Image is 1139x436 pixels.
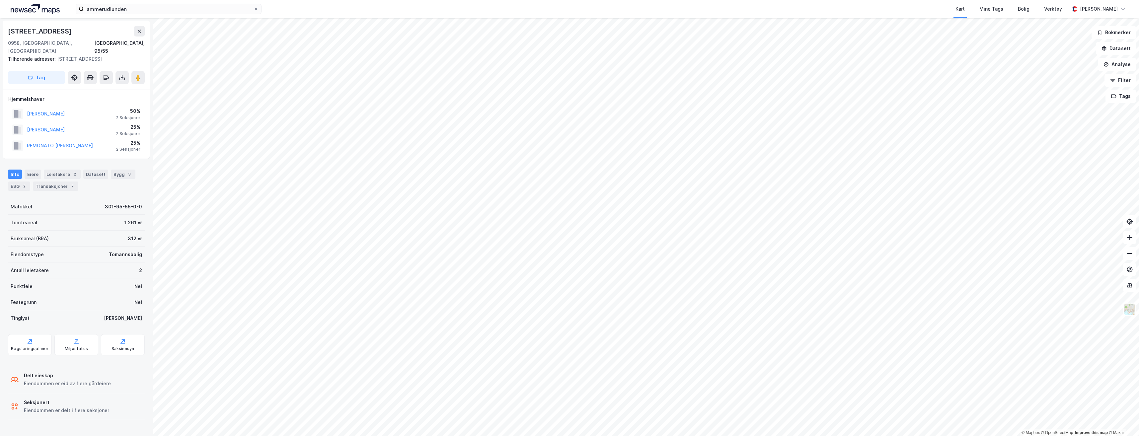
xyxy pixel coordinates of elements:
a: Mapbox [1022,430,1040,435]
div: ESG [8,182,30,191]
div: Festegrunn [11,298,37,306]
img: logo.a4113a55bc3d86da70a041830d287a7e.svg [11,4,60,14]
button: Datasett [1096,42,1136,55]
div: Reguleringsplaner [11,346,48,351]
img: Z [1123,303,1136,316]
div: 2 Seksjoner [116,115,140,120]
div: 2 Seksjoner [116,131,140,136]
div: 2 [21,183,28,189]
a: OpenStreetMap [1041,430,1073,435]
div: Nei [134,282,142,290]
div: 7 [69,183,76,189]
div: [STREET_ADDRESS] [8,26,73,36]
div: Delt eieskap [24,372,111,380]
div: Eiendommen er eid av flere gårdeiere [24,380,111,388]
div: Antall leietakere [11,266,49,274]
div: Bolig [1018,5,1029,13]
span: Tilhørende adresser: [8,56,57,62]
button: Filter [1104,74,1136,87]
button: Analyse [1098,58,1136,71]
div: Kontrollprogram for chat [1106,404,1139,436]
iframe: Chat Widget [1106,404,1139,436]
div: Miljøstatus [65,346,88,351]
div: Nei [134,298,142,306]
div: Mine Tags [979,5,1003,13]
div: [GEOGRAPHIC_DATA], 95/55 [94,39,145,55]
div: [PERSON_NAME] [104,314,142,322]
button: Bokmerker [1092,26,1136,39]
div: Datasett [83,170,108,179]
div: [PERSON_NAME] [1080,5,1118,13]
input: Søk på adresse, matrikkel, gårdeiere, leietakere eller personer [84,4,253,14]
div: Kart [955,5,965,13]
div: Bruksareal (BRA) [11,235,49,243]
div: 2 [71,171,78,178]
div: Info [8,170,22,179]
div: [STREET_ADDRESS] [8,55,139,63]
div: Eiere [25,170,41,179]
div: Saksinnsyn [112,346,134,351]
div: Tinglyst [11,314,30,322]
div: 2 Seksjoner [116,147,140,152]
div: 2 [139,266,142,274]
button: Tag [8,71,65,84]
div: Tomannsbolig [109,251,142,258]
div: Tomteareal [11,219,37,227]
div: 3 [126,171,133,178]
div: Transaksjoner [33,182,78,191]
div: 301-95-55-0-0 [105,203,142,211]
div: 1 261 ㎡ [124,219,142,227]
button: Tags [1105,90,1136,103]
div: Eiendomstype [11,251,44,258]
div: Verktøy [1044,5,1062,13]
a: Improve this map [1075,430,1108,435]
div: Hjemmelshaver [8,95,144,103]
div: Bygg [111,170,135,179]
div: 25% [116,139,140,147]
div: Eiendommen er delt i flere seksjoner [24,406,109,414]
div: Matrikkel [11,203,32,211]
div: 312 ㎡ [128,235,142,243]
div: Seksjonert [24,399,109,406]
div: 25% [116,123,140,131]
div: 0958, [GEOGRAPHIC_DATA], [GEOGRAPHIC_DATA] [8,39,94,55]
div: Punktleie [11,282,33,290]
div: 50% [116,107,140,115]
div: Leietakere [44,170,81,179]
